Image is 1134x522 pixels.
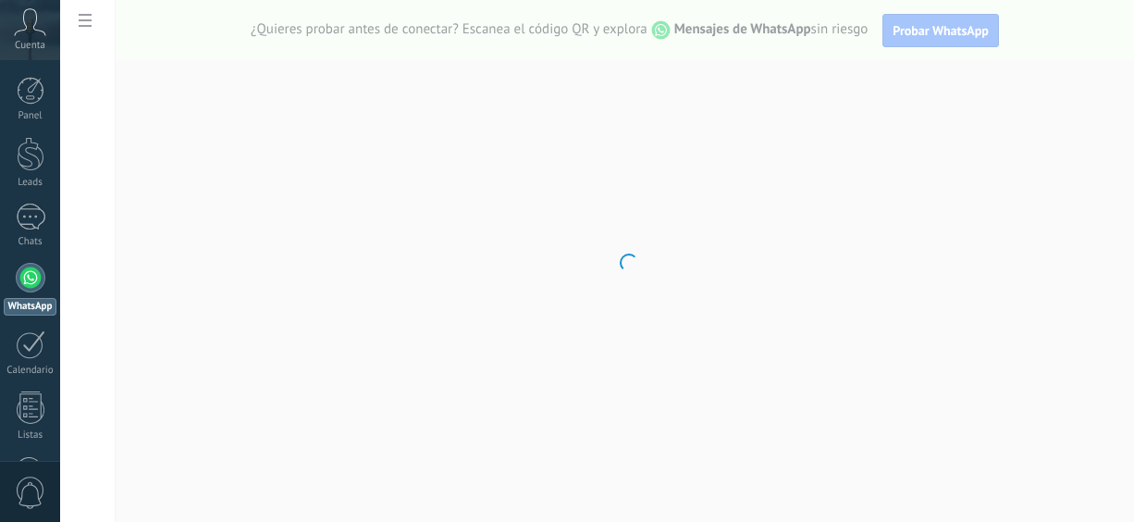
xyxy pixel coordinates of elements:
div: WhatsApp [4,298,56,316]
div: Chats [4,236,57,248]
div: Leads [4,177,57,189]
div: Panel [4,110,57,122]
div: Calendario [4,365,57,377]
span: Cuenta [15,40,45,52]
div: Listas [4,429,57,441]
